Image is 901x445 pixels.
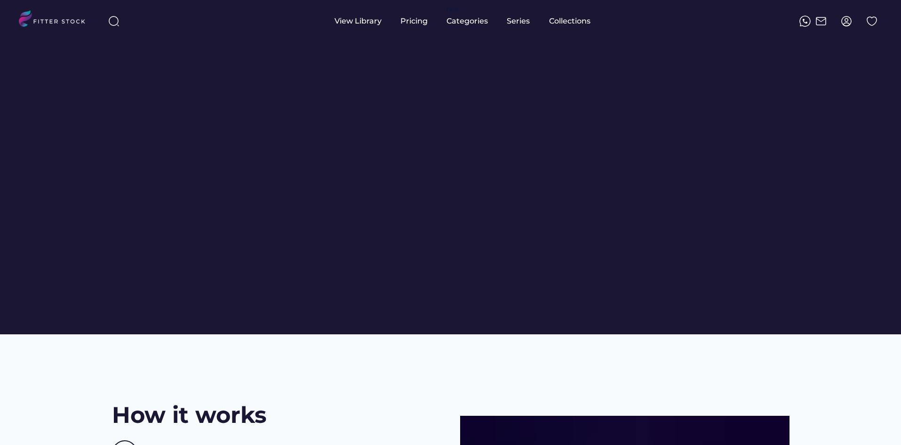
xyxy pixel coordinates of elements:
div: Categories [447,16,488,26]
img: LOGO.svg [19,10,93,30]
img: Frame%2051.svg [815,16,827,27]
img: profile-circle.svg [841,16,852,27]
img: Group%201000002324%20%282%29.svg [866,16,877,27]
div: Pricing [400,16,428,26]
div: fvck [447,5,459,14]
div: Series [507,16,530,26]
h2: How it works [112,399,266,431]
div: Collections [549,16,590,26]
img: meteor-icons_whatsapp%20%281%29.svg [799,16,811,27]
img: search-normal%203.svg [108,16,120,27]
div: View Library [335,16,382,26]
